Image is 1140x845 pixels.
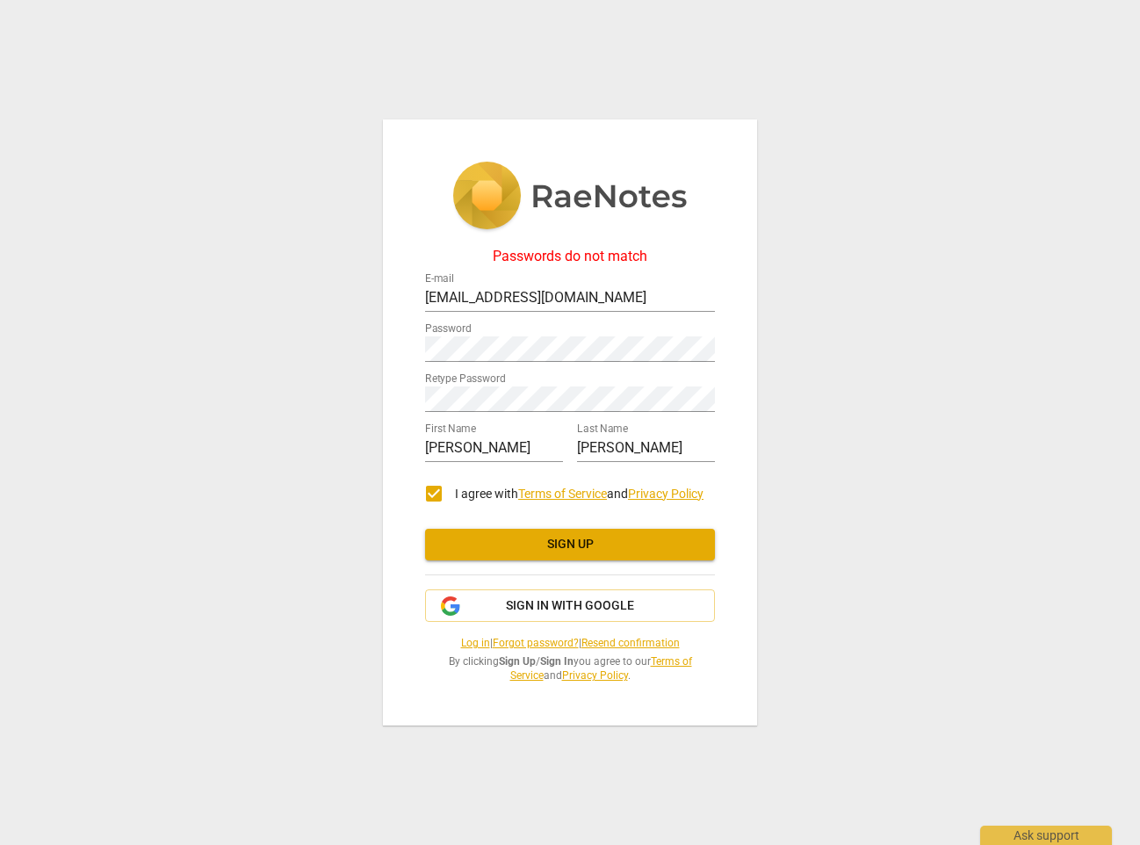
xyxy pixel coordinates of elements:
[52,112,321,140] button: Clip a bookmark
[80,175,137,189] span: Clip a block
[493,637,579,649] a: Forgot password?
[562,669,628,682] a: Privacy Policy
[80,203,161,217] span: Clip a screenshot
[80,147,234,161] span: Clip a selection (Select text first)
[577,423,628,434] label: Last Name
[980,826,1112,845] div: Ask support
[461,637,490,649] a: Log in
[540,655,574,668] b: Sign In
[425,373,506,384] label: Retype Password
[425,323,472,334] label: Password
[510,655,692,682] a: Terms of Service
[518,487,607,501] a: Terms of Service
[439,536,701,553] span: Sign up
[425,249,715,264] div: Passwords do not match
[506,597,634,615] span: Sign in with Google
[44,731,318,750] div: Destination
[581,637,680,649] a: Resend confirmation
[52,196,321,224] button: Clip a screenshot
[425,273,454,284] label: E-mail
[425,654,715,683] span: By clicking / you agree to our and .
[213,248,307,269] span: Clear all and close
[425,423,476,434] label: First Name
[499,655,536,668] b: Sign Up
[452,162,688,234] img: 5ac2273c67554f335776073100b6d88f.svg
[425,636,715,651] span: | |
[425,529,715,560] button: Sign up
[425,589,715,623] button: Sign in with Google
[628,487,703,501] a: Privacy Policy
[455,487,703,501] span: I agree with and
[52,168,321,196] button: Clip a block
[72,754,131,775] span: Inbox Panel
[83,24,115,38] span: xTiles
[52,140,321,168] button: Clip a selection (Select text first)
[80,119,159,133] span: Clip a bookmark
[45,76,328,112] input: Untitled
